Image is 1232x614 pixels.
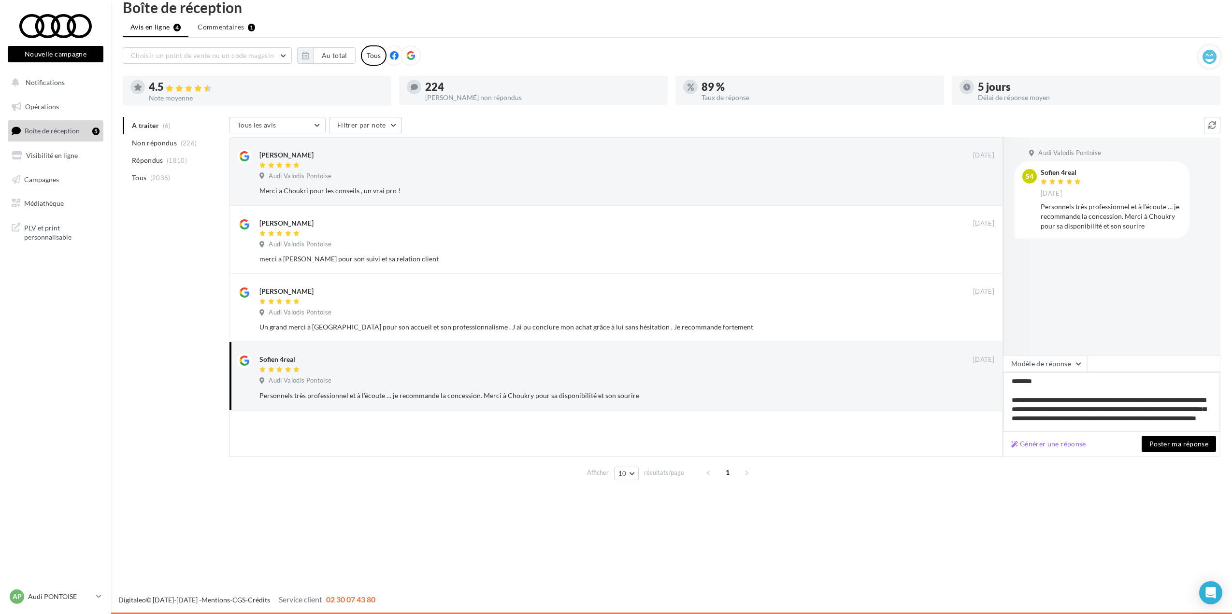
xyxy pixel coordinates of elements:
span: Audi Valodis Pontoise [269,240,331,249]
div: 4.5 [149,82,384,93]
span: (1810) [167,157,187,164]
div: Personnels très professionnel et à l’écoute … je recommande la concession. Merci à Choukry pour s... [259,391,931,400]
div: Taux de réponse [702,94,936,101]
a: CGS [232,596,245,604]
span: Tous les avis [237,121,276,129]
a: Campagnes [6,170,105,190]
div: [PERSON_NAME] [259,150,314,160]
div: [PERSON_NAME] non répondus [425,94,660,101]
span: © [DATE]-[DATE] - - - [118,596,375,604]
button: Notifications [6,72,101,93]
span: (226) [181,139,197,147]
span: 02 30 07 43 80 [326,595,375,604]
div: Tous [361,45,387,66]
button: Filtrer par note [329,117,402,133]
div: Note moyenne [149,95,384,101]
a: Mentions [201,596,230,604]
span: résultats/page [644,468,684,477]
a: Digitaleo [118,596,146,604]
span: [DATE] [1041,189,1062,198]
div: Open Intercom Messenger [1199,581,1222,604]
div: 1 [248,24,255,31]
div: Sofien 4real [1041,169,1083,176]
span: Audi Valodis Pontoise [269,376,331,385]
span: Commentaires [198,22,244,32]
a: Boîte de réception5 [6,120,105,141]
a: PLV et print personnalisable [6,217,105,246]
a: AP Audi PONTOISE [8,587,103,606]
a: Opérations [6,97,105,117]
div: [PERSON_NAME] [259,286,314,296]
span: Opérations [25,102,59,111]
button: Au total [297,47,356,64]
button: Nouvelle campagne [8,46,103,62]
div: Un grand merci à [GEOGRAPHIC_DATA] pour son accueil et son professionnalisme . J ai pu conclure m... [259,322,931,332]
div: Délai de réponse moyen [978,94,1213,101]
span: AP [13,592,22,601]
span: Visibilité en ligne [26,151,78,159]
span: 10 [618,470,627,477]
div: 224 [425,82,660,92]
button: Générer une réponse [1007,438,1090,450]
span: 1 [720,465,735,480]
span: [DATE] [973,356,994,364]
span: Audi Valodis Pontoise [1038,149,1101,157]
button: Tous les avis [229,117,326,133]
span: Médiathèque [24,199,64,207]
button: Modèle de réponse [1003,356,1087,372]
span: PLV et print personnalisable [24,221,100,242]
span: S4 [1026,171,1033,181]
span: Campagnes [24,175,59,183]
span: Service client [279,595,322,604]
a: Crédits [248,596,270,604]
div: 5 [92,128,100,135]
button: Au total [314,47,356,64]
a: Médiathèque [6,193,105,214]
span: Répondus [132,156,163,165]
span: Boîte de réception [25,127,80,135]
span: Choisir un point de vente ou un code magasin [131,51,274,59]
div: 89 % [702,82,936,92]
span: Notifications [26,78,65,86]
span: Audi Valodis Pontoise [269,172,331,181]
span: [DATE] [973,287,994,296]
div: [PERSON_NAME] [259,218,314,228]
span: Tous [132,173,146,183]
a: Visibilité en ligne [6,145,105,166]
div: Personnels très professionnel et à l’écoute … je recommande la concession. Merci à Choukry pour s... [1041,202,1182,231]
button: Choisir un point de vente ou un code magasin [123,47,292,64]
span: (2036) [150,174,171,182]
span: [DATE] [973,219,994,228]
span: Afficher [587,468,609,477]
button: Poster ma réponse [1142,436,1216,452]
div: merci a [PERSON_NAME] pour son suivi et sa relation client [259,254,931,264]
div: Merci a Choukri pour les conseils , un vrai pro ! [259,186,931,196]
div: 5 jours [978,82,1213,92]
span: Audi Valodis Pontoise [269,308,331,317]
p: Audi PONTOISE [28,592,92,601]
span: [DATE] [973,151,994,160]
span: Non répondus [132,138,177,148]
button: 10 [614,467,639,480]
div: Sofien 4real [259,355,295,364]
